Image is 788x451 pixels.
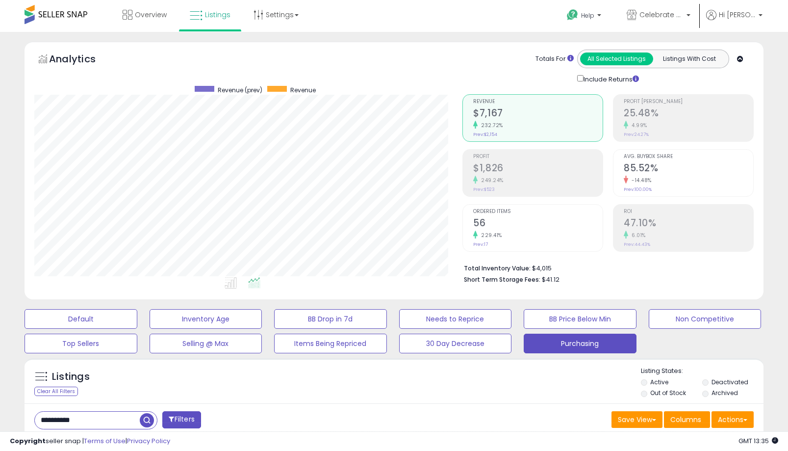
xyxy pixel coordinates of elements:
[641,367,763,376] p: Listing States:
[653,53,726,65] button: Listings With Cost
[524,334,636,353] button: Purchasing
[664,411,710,428] button: Columns
[218,86,262,94] span: Revenue (prev)
[10,436,46,446] strong: Copyright
[570,73,651,84] div: Include Returns
[473,132,497,137] small: Prev: $2,154
[478,122,503,129] small: 232.72%
[624,132,649,137] small: Prev: 24.27%
[473,217,603,231] h2: 56
[150,309,262,329] button: Inventory Age
[628,177,652,184] small: -14.48%
[719,10,756,20] span: Hi [PERSON_NAME]
[611,411,662,428] button: Save View
[580,53,653,65] button: All Selected Listings
[712,378,748,386] label: Deactivated
[473,209,603,214] span: Ordered Items
[624,99,753,105] span: Profit [PERSON_NAME]
[274,309,387,329] button: BB Drop in 7d
[628,122,647,129] small: 4.99%
[10,437,170,446] div: seller snap | |
[274,334,387,353] button: Items Being Repriced
[738,436,778,446] span: 2025-08-14 13:35 GMT
[628,232,646,239] small: 6.01%
[559,1,611,32] a: Help
[535,54,574,64] div: Totals For
[150,334,262,353] button: Selling @ Max
[473,186,495,192] small: Prev: $523
[624,241,650,247] small: Prev: 44.43%
[473,99,603,105] span: Revenue
[84,436,126,446] a: Terms of Use
[464,275,540,284] b: Short Term Storage Fees:
[650,378,668,386] label: Active
[649,309,762,329] button: Non Competitive
[464,264,531,272] b: Total Inventory Value:
[624,154,753,159] span: Avg. Buybox Share
[478,177,504,184] small: 249.24%
[706,10,763,32] a: Hi [PERSON_NAME]
[581,11,594,20] span: Help
[650,389,686,397] label: Out of Stock
[25,309,137,329] button: Default
[473,241,488,247] small: Prev: 17
[205,10,230,20] span: Listings
[25,334,137,353] button: Top Sellers
[399,309,512,329] button: Needs to Reprice
[712,411,754,428] button: Actions
[49,52,115,68] h5: Analytics
[624,107,753,121] h2: 25.48%
[52,370,90,384] h5: Listings
[712,389,738,397] label: Archived
[473,107,603,121] h2: $7,167
[478,232,502,239] small: 229.41%
[624,217,753,231] h2: 47.10%
[473,162,603,176] h2: $1,826
[624,162,753,176] h2: 85.52%
[670,415,701,424] span: Columns
[624,209,753,214] span: ROI
[162,411,201,428] button: Filters
[127,436,170,446] a: Privacy Policy
[473,154,603,159] span: Profit
[542,275,559,284] span: $41.12
[464,262,746,273] li: $4,015
[566,9,579,21] i: Get Help
[524,309,636,329] button: BB Price Below Min
[290,86,316,94] span: Revenue
[135,10,167,20] span: Overview
[639,10,684,20] span: Celebrate Alive
[624,186,652,192] small: Prev: 100.00%
[34,387,78,396] div: Clear All Filters
[399,334,512,353] button: 30 Day Decrease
